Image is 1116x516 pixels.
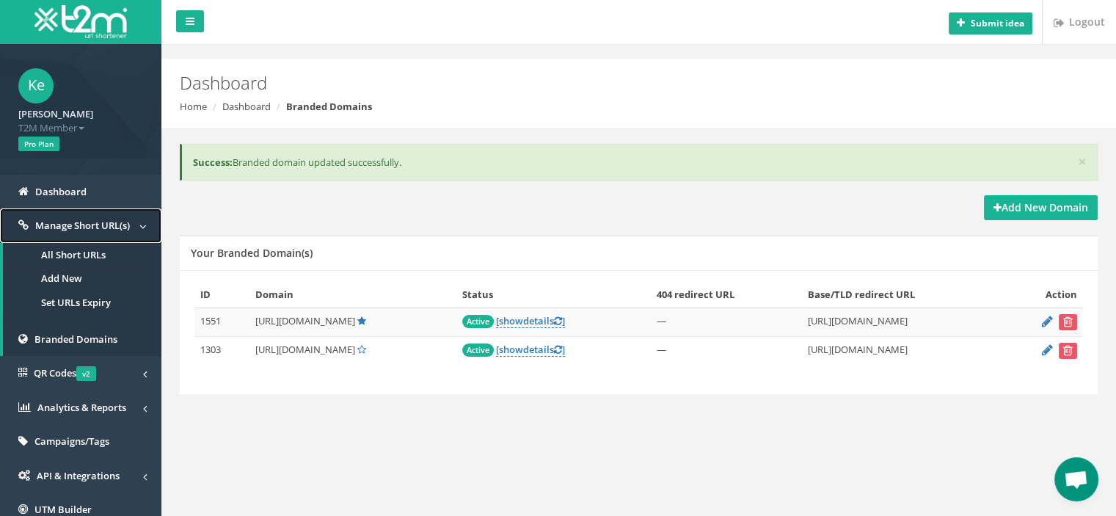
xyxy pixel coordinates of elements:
a: [showdetails] [496,343,565,357]
a: Default [357,314,366,327]
button: Submit idea [949,12,1032,34]
td: 1551 [194,308,249,336]
a: Home [180,100,207,113]
span: Campaigns/Tags [34,435,109,448]
td: [URL][DOMAIN_NAME] [802,308,1003,336]
span: Active [462,344,494,357]
span: API & Integrations [37,469,120,482]
th: Status [456,282,650,308]
a: [PERSON_NAME] T2M Member [18,103,143,134]
span: [URL][DOMAIN_NAME] [255,343,355,356]
span: Ke [18,68,54,103]
th: Base/TLD redirect URL [802,282,1003,308]
span: Pro Plan [18,137,59,151]
h5: Your Branded Domain(s) [191,247,313,258]
span: Manage Short URL(s) [35,219,130,232]
th: 404 redirect URL [651,282,803,308]
span: Branded Domains [34,333,117,346]
strong: Branded Domains [286,100,372,113]
span: UTM Builder [34,503,92,516]
td: [URL][DOMAIN_NAME] [802,336,1003,365]
a: [showdetails] [496,314,565,328]
b: Submit idea [971,17,1024,29]
span: Active [462,315,494,328]
th: Action [1004,282,1083,308]
span: T2M Member [18,121,143,135]
div: Branded domain updated successfully. [180,144,1098,181]
a: Add New [3,266,161,291]
span: show [499,314,523,327]
span: show [499,343,523,356]
button: × [1078,154,1087,170]
span: [URL][DOMAIN_NAME] [255,314,355,327]
th: Domain [249,282,457,308]
span: Analytics & Reports [37,401,126,414]
strong: Add New Domain [993,200,1088,214]
td: — [651,336,803,365]
div: Open chat [1054,457,1098,501]
a: All Short URLs [3,243,161,267]
th: ID [194,282,249,308]
a: Add New Domain [984,195,1098,220]
h2: Dashboard [180,73,941,92]
td: 1303 [194,336,249,365]
img: T2M [34,5,127,38]
span: Dashboard [35,185,87,198]
a: Set URLs Expiry [3,291,161,315]
span: QR Codes [34,366,96,379]
b: Success: [193,156,233,169]
td: — [651,308,803,336]
a: Set Default [357,343,366,356]
a: Dashboard [222,100,271,113]
span: v2 [76,366,96,381]
strong: [PERSON_NAME] [18,107,93,120]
